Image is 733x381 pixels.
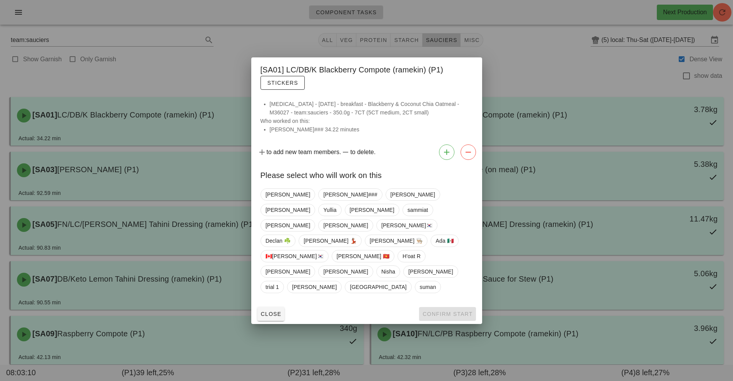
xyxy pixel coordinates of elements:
[265,281,279,293] span: trial 1
[251,57,482,94] div: [SA01] LC/DB/K Blackberry Compote (ramekin) (P1)
[323,266,368,277] span: [PERSON_NAME]
[270,100,473,117] li: [MEDICAL_DATA] - [DATE] - breakfast - Blackberry & Coconut Chia Oatmeal - M36027 - team:sauciers ...
[436,235,453,247] span: Ada 🇲🇽
[350,281,406,293] span: [GEOGRAPHIC_DATA]
[265,235,291,247] span: Declan ☘️
[323,220,368,231] span: [PERSON_NAME]
[419,281,436,293] span: suman
[270,125,473,134] li: [PERSON_NAME]### 34.22 minutes
[390,189,435,200] span: [PERSON_NAME]
[381,220,432,231] span: [PERSON_NAME]🇰🇷
[323,189,377,200] span: [PERSON_NAME]###
[323,204,336,216] span: Yullia
[304,235,357,247] span: [PERSON_NAME] 💃🏽
[407,204,428,216] span: sammiat
[402,250,421,262] span: H'oat R
[260,311,282,317] span: Close
[349,204,394,216] span: [PERSON_NAME]
[292,281,336,293] span: [PERSON_NAME]
[267,80,298,86] span: Stickers
[265,250,324,262] span: 🇨🇦[PERSON_NAME]🇰🇷
[257,307,285,321] button: Close
[381,266,395,277] span: Nisha
[265,189,310,200] span: [PERSON_NAME]
[265,266,310,277] span: [PERSON_NAME]
[265,204,310,216] span: [PERSON_NAME]
[251,163,482,185] div: Please select who will work on this
[251,100,482,141] div: Who worked on this:
[369,235,422,247] span: [PERSON_NAME] 👨🏼‍🍳
[260,76,305,90] button: Stickers
[251,141,482,163] div: to add new team members. to delete.
[265,220,310,231] span: [PERSON_NAME]
[336,250,389,262] span: [PERSON_NAME] 🇻🇳
[408,266,453,277] span: [PERSON_NAME]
